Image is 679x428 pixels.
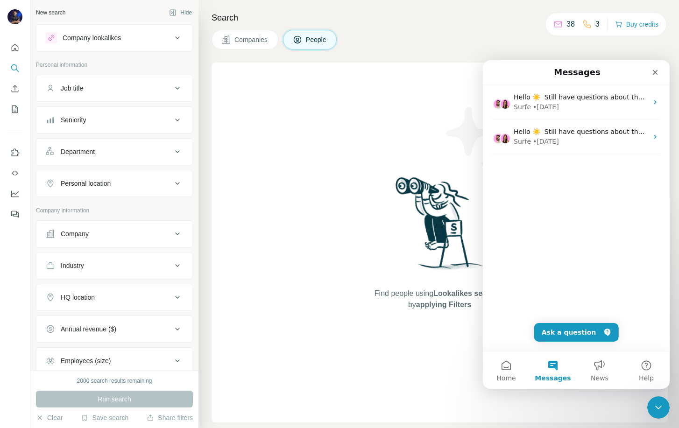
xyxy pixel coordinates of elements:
[566,19,575,30] p: 38
[61,261,84,270] div: Industry
[156,315,171,321] span: Help
[63,33,121,42] div: Company lookalikes
[365,288,514,310] span: Find people using or by
[440,100,524,184] img: Surfe Illustration - Stars
[61,356,111,365] div: Employees (size)
[140,291,187,329] button: Help
[163,6,198,20] button: Hide
[433,289,498,297] span: Lookalikes search
[7,144,22,161] button: Use Surfe on LinkedIn
[36,140,192,163] button: Department
[14,315,33,321] span: Home
[61,147,95,156] div: Department
[36,318,192,340] button: Annual revenue ($)
[647,396,670,419] iframe: Intercom live chat
[7,9,22,24] img: Avatar
[61,115,86,125] div: Seniority
[61,324,116,334] div: Annual revenue ($)
[36,254,192,277] button: Industry
[52,315,88,321] span: Messages
[7,39,22,56] button: Quick start
[61,179,111,188] div: Personal location
[47,291,93,329] button: Messages
[7,206,22,223] button: Feedback
[36,413,63,422] button: Clear
[7,165,22,182] button: Use Surfe API
[36,172,192,195] button: Personal location
[36,223,192,245] button: Company
[416,301,471,309] span: applying Filters
[212,11,668,24] h4: Search
[7,80,22,97] button: Enrich CSV
[36,286,192,309] button: HQ location
[36,350,192,372] button: Employees (size)
[306,35,327,44] span: People
[77,377,152,385] div: 2000 search results remaining
[31,33,492,41] span: Hello ☀️ ​ Still have questions about the Surfe plans and pricing shown? ​ Visit our Help Center,...
[36,109,192,131] button: Seniority
[61,293,95,302] div: HQ location
[7,60,22,77] button: Search
[36,77,192,99] button: Job title
[50,42,76,52] div: • [DATE]
[615,18,658,31] button: Buy credits
[93,291,140,329] button: News
[31,68,492,75] span: Hello ☀️ ​ Still have questions about the Surfe plans and pricing shown? ​ Visit our Help Center,...
[81,413,128,422] button: Save search
[36,61,193,69] p: Personal information
[61,229,89,239] div: Company
[51,263,136,281] button: Ask a question
[61,84,83,93] div: Job title
[36,27,192,49] button: Company lookalikes
[595,19,600,30] p: 3
[108,315,126,321] span: News
[10,73,21,84] img: Christian avatar
[483,60,670,389] iframe: To enrich screen reader interactions, please activate Accessibility in Grammarly extension settings
[147,413,193,422] button: Share filters
[36,8,65,17] div: New search
[31,77,48,86] div: Surfe
[7,101,22,118] button: My lists
[50,77,76,86] div: • [DATE]
[31,42,48,52] div: Surfe
[36,206,193,215] p: Company information
[234,35,269,44] span: Companies
[391,175,488,279] img: Surfe Illustration - Woman searching with binoculars
[17,73,28,84] img: Aurélie avatar
[7,185,22,202] button: Dashboard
